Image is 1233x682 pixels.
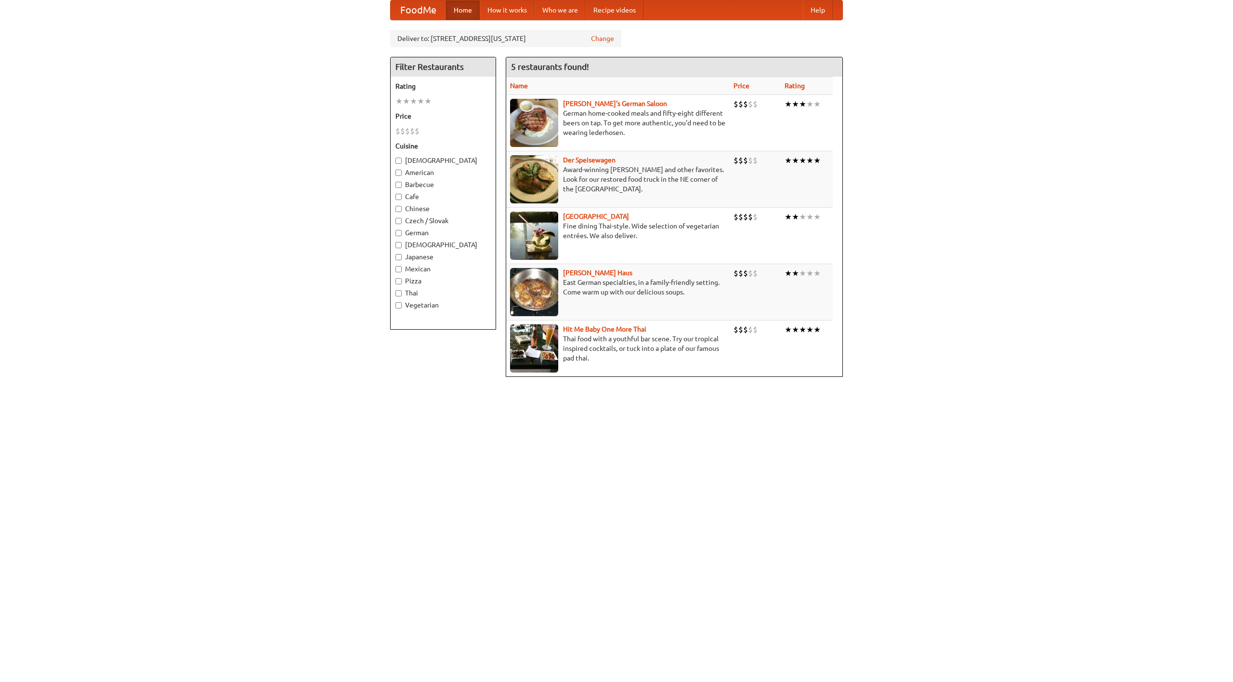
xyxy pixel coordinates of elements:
a: FoodMe [391,0,446,20]
input: [DEMOGRAPHIC_DATA] [395,158,402,164]
li: ★ [403,96,410,107]
p: Award-winning [PERSON_NAME] and other favorites. Look for our restored food truck in the NE corne... [510,165,726,194]
li: ★ [417,96,424,107]
li: $ [753,99,758,109]
input: American [395,170,402,176]
a: Der Speisewagen [563,156,616,164]
a: Help [803,0,833,20]
li: $ [734,268,738,279]
label: Cafe [395,192,491,201]
label: American [395,168,491,177]
li: $ [753,324,758,335]
label: [DEMOGRAPHIC_DATA] [395,240,491,250]
h5: Rating [395,81,491,91]
label: Japanese [395,252,491,262]
li: $ [400,126,405,136]
a: [GEOGRAPHIC_DATA] [563,213,629,220]
input: Chinese [395,206,402,212]
li: $ [748,324,753,335]
a: [PERSON_NAME] Haus [563,269,632,277]
label: Vegetarian [395,300,491,310]
li: ★ [792,99,799,109]
li: $ [743,212,748,222]
a: [PERSON_NAME]'s German Saloon [563,100,667,107]
li: $ [410,126,415,136]
li: $ [743,324,748,335]
img: esthers.jpg [510,99,558,147]
label: Chinese [395,204,491,214]
li: ★ [799,99,806,109]
div: Deliver to: [STREET_ADDRESS][US_STATE] [390,30,621,47]
a: Name [510,82,528,90]
input: Vegetarian [395,302,402,308]
li: ★ [813,324,821,335]
input: Mexican [395,266,402,272]
li: $ [405,126,410,136]
li: ★ [813,212,821,222]
li: $ [743,268,748,279]
a: Change [591,34,614,43]
h5: Price [395,111,491,121]
li: $ [753,155,758,166]
li: ★ [792,324,799,335]
input: Japanese [395,254,402,260]
li: $ [738,212,743,222]
label: German [395,228,491,238]
a: Price [734,82,749,90]
li: ★ [799,324,806,335]
input: Cafe [395,194,402,200]
a: Recipe videos [586,0,643,20]
img: kohlhaus.jpg [510,268,558,316]
li: $ [748,155,753,166]
li: ★ [806,268,813,279]
ng-pluralize: 5 restaurants found! [511,62,589,71]
li: $ [738,268,743,279]
li: ★ [806,324,813,335]
img: satay.jpg [510,212,558,260]
p: East German specialties, in a family-friendly setting. Come warm up with our delicious soups. [510,278,726,297]
input: German [395,230,402,236]
li: ★ [785,155,792,166]
li: ★ [785,212,792,222]
li: ★ [806,212,813,222]
li: $ [738,155,743,166]
li: $ [395,126,400,136]
a: Hit Me Baby One More Thai [563,325,646,333]
li: $ [415,126,420,136]
label: Mexican [395,264,491,274]
input: Czech / Slovak [395,218,402,224]
p: Fine dining Thai-style. Wide selection of vegetarian entrées. We also deliver. [510,221,726,241]
label: [DEMOGRAPHIC_DATA] [395,156,491,165]
li: $ [748,268,753,279]
li: ★ [813,155,821,166]
h5: Cuisine [395,141,491,151]
li: ★ [792,212,799,222]
li: ★ [785,268,792,279]
li: ★ [410,96,417,107]
li: ★ [395,96,403,107]
label: Thai [395,288,491,298]
li: $ [738,99,743,109]
input: [DEMOGRAPHIC_DATA] [395,242,402,248]
li: $ [734,155,738,166]
li: $ [748,212,753,222]
a: Rating [785,82,805,90]
label: Barbecue [395,180,491,189]
li: ★ [785,324,792,335]
li: ★ [792,268,799,279]
li: ★ [806,99,813,109]
li: ★ [813,99,821,109]
input: Pizza [395,278,402,284]
li: $ [743,99,748,109]
li: $ [753,268,758,279]
li: $ [734,212,738,222]
li: $ [734,324,738,335]
a: Who we are [535,0,586,20]
input: Thai [395,290,402,296]
li: ★ [424,96,432,107]
li: ★ [799,155,806,166]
